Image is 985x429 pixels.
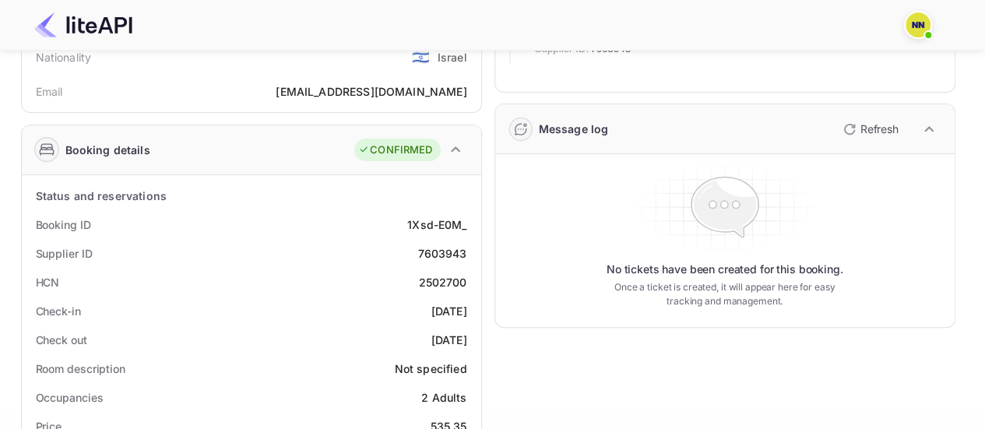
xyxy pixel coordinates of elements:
[36,83,63,100] div: Email
[358,142,432,158] div: CONFIRMED
[860,121,899,137] p: Refresh
[417,245,466,262] div: 7603943
[431,332,467,348] div: [DATE]
[36,360,125,377] div: Room description
[539,121,609,137] div: Message log
[36,188,167,204] div: Status and reservations
[421,389,466,406] div: 2 Adults
[36,216,91,233] div: Booking ID
[418,274,466,290] div: 2502700
[36,49,92,65] div: Nationality
[438,49,467,65] div: Israel
[36,389,104,406] div: Occupancies
[602,280,848,308] p: Once a ticket is created, it will appear here for easy tracking and management.
[36,332,87,348] div: Check out
[276,83,466,100] div: [EMAIL_ADDRESS][DOMAIN_NAME]
[607,262,843,277] p: No tickets have been created for this booking.
[906,12,930,37] img: N/A N/A
[411,43,429,71] span: United States
[431,303,467,319] div: [DATE]
[407,216,466,233] div: 1Xsd-E0M_
[395,360,467,377] div: Not specified
[36,245,93,262] div: Supplier ID
[34,12,132,37] img: LiteAPI Logo
[36,303,81,319] div: Check-in
[834,117,905,142] button: Refresh
[65,142,150,158] div: Booking details
[36,274,60,290] div: HCN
